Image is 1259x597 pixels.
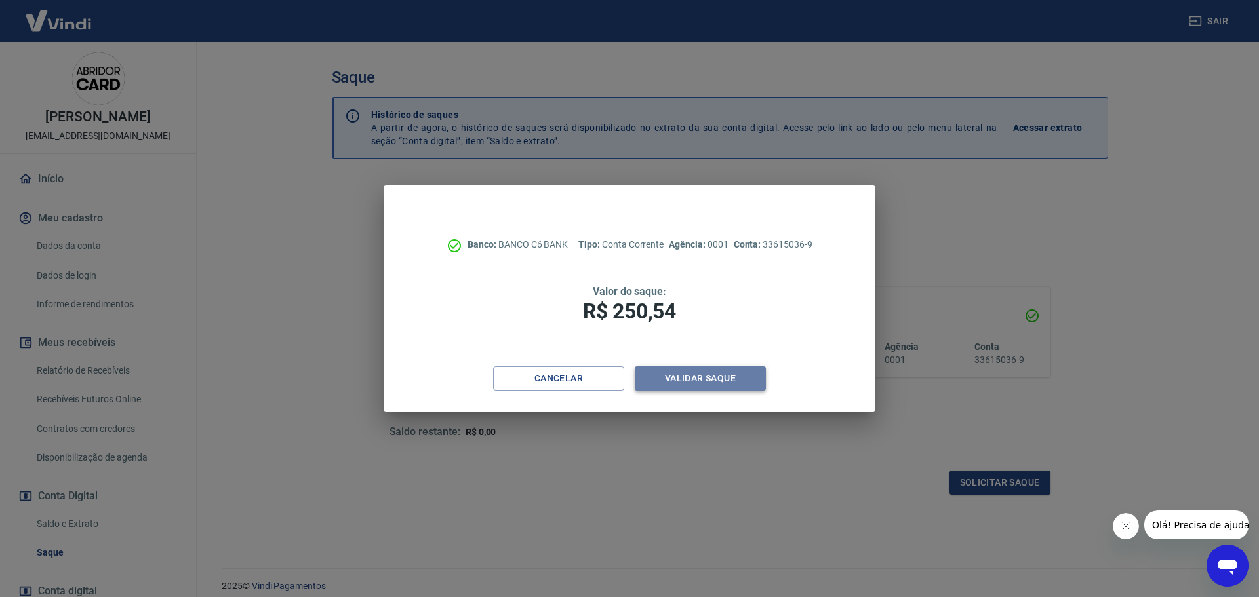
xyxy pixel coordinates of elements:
span: Conta: [734,239,763,250]
iframe: Fechar mensagem [1113,513,1139,539]
span: R$ 250,54 [583,299,676,324]
p: BANCO C6 BANK [468,238,568,252]
iframe: Botão para abrir a janela de mensagens [1207,545,1249,587]
span: Valor do saque: [593,285,666,298]
iframe: Mensagem da empresa [1144,510,1249,539]
span: Tipo: [578,239,602,250]
span: Banco: [468,239,498,250]
p: 33615036-9 [734,238,812,252]
p: Conta Corrente [578,238,664,252]
button: Cancelar [493,366,624,391]
span: Olá! Precisa de ajuda? [8,9,110,20]
button: Validar saque [635,366,766,391]
p: 0001 [669,238,728,252]
span: Agência: [669,239,708,250]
